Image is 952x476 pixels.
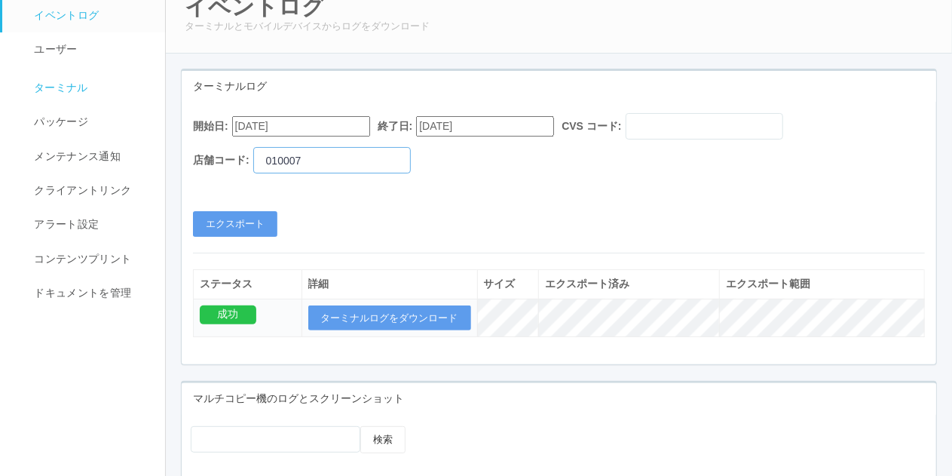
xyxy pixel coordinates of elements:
[360,426,406,453] button: 検索
[30,287,131,299] span: ドキュメントを管理
[2,242,179,276] a: コンテンツプリント
[2,276,179,310] a: ドキュメントを管理
[545,276,713,292] div: エクスポート済み
[30,184,131,196] span: クライアントリンク
[2,140,179,174] a: メンテナンス通知
[308,306,471,331] button: ターミナルログをダウンロード
[193,211,277,237] button: エクスポート
[2,67,179,105] a: ターミナル
[30,150,121,162] span: メンテナンス通知
[30,9,99,21] span: イベントログ
[30,81,88,94] span: ターミナル
[182,383,936,414] div: マルチコピー機のログとスクリーンショット
[193,118,228,134] label: 開始日:
[182,71,936,102] div: ターミナルログ
[562,118,621,134] label: CVS コード:
[726,276,918,292] div: エクスポート範囲
[30,43,77,55] span: ユーザー
[185,19,933,34] p: ターミナルとモバイルデバイスからログをダウンロード
[200,276,295,292] div: ステータス
[308,276,471,292] div: 詳細
[200,306,256,324] div: 成功
[30,253,131,265] span: コンテンツプリント
[484,276,532,292] div: サイズ
[2,207,179,241] a: アラート設定
[2,32,179,66] a: ユーザー
[30,218,99,230] span: アラート設定
[193,152,249,168] label: 店舗コード:
[2,174,179,207] a: クライアントリンク
[378,118,413,134] label: 終了日:
[30,115,88,127] span: パッケージ
[2,105,179,139] a: パッケージ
